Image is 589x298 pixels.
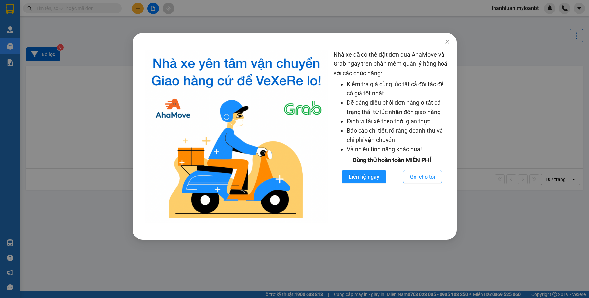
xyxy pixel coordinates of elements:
[346,126,450,145] li: Báo cáo chi tiết, rõ ràng doanh thu và chi phí vận chuyển
[438,33,456,51] button: Close
[346,145,450,154] li: Và nhiều tính năng khác nữa!
[145,50,328,223] img: logo
[346,117,450,126] li: Định vị tài xế theo thời gian thực
[403,170,442,183] button: Gọi cho tôi
[333,156,450,165] div: Dùng thử hoàn toàn MIỄN PHÍ
[342,170,386,183] button: Liên hệ ngay
[333,50,450,223] div: Nhà xe đã có thể đặt đơn qua AhaMove và Grab ngay trên phần mềm quản lý hàng hoá với các chức năng:
[349,173,379,181] span: Liên hệ ngay
[444,39,450,44] span: close
[346,80,450,98] li: Kiểm tra giá cùng lúc tất cả đối tác để có giá tốt nhất
[346,98,450,117] li: Dễ dàng điều phối đơn hàng ở tất cả trạng thái từ lúc nhận đến giao hàng
[410,173,435,181] span: Gọi cho tôi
